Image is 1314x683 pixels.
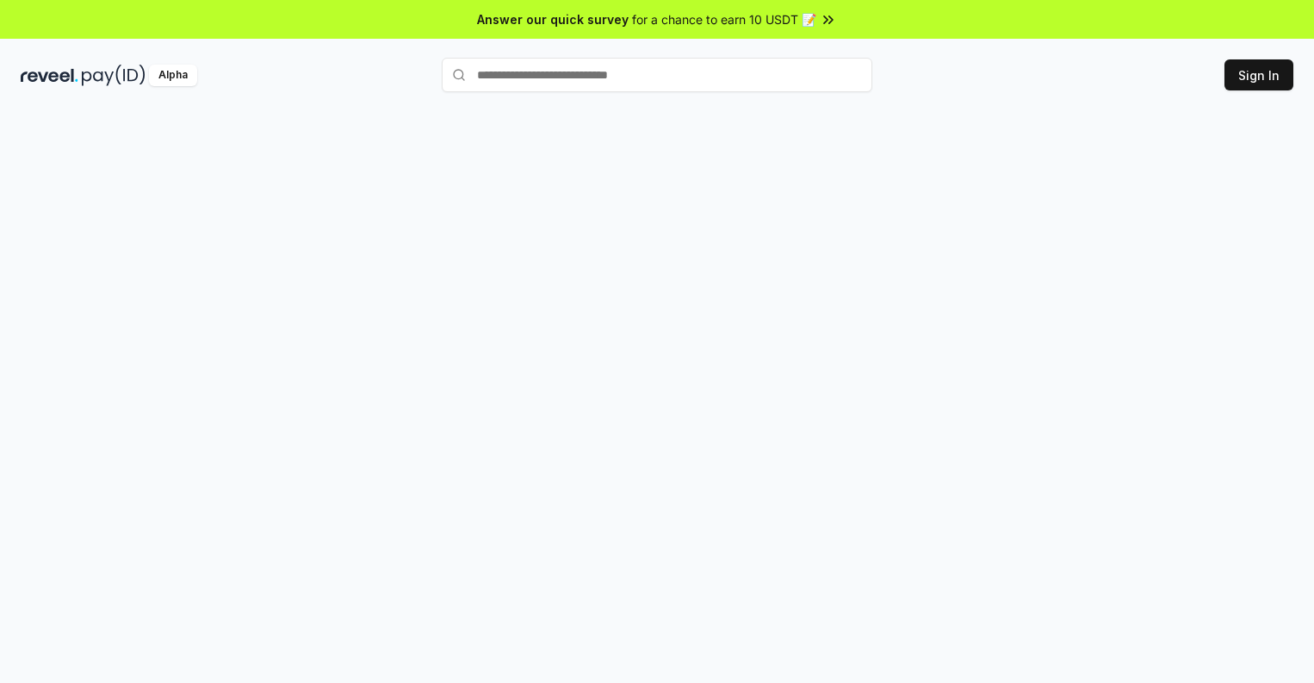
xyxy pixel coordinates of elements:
[21,65,78,86] img: reveel_dark
[632,10,816,28] span: for a chance to earn 10 USDT 📝
[1224,59,1293,90] button: Sign In
[477,10,629,28] span: Answer our quick survey
[149,65,197,86] div: Alpha
[82,65,146,86] img: pay_id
